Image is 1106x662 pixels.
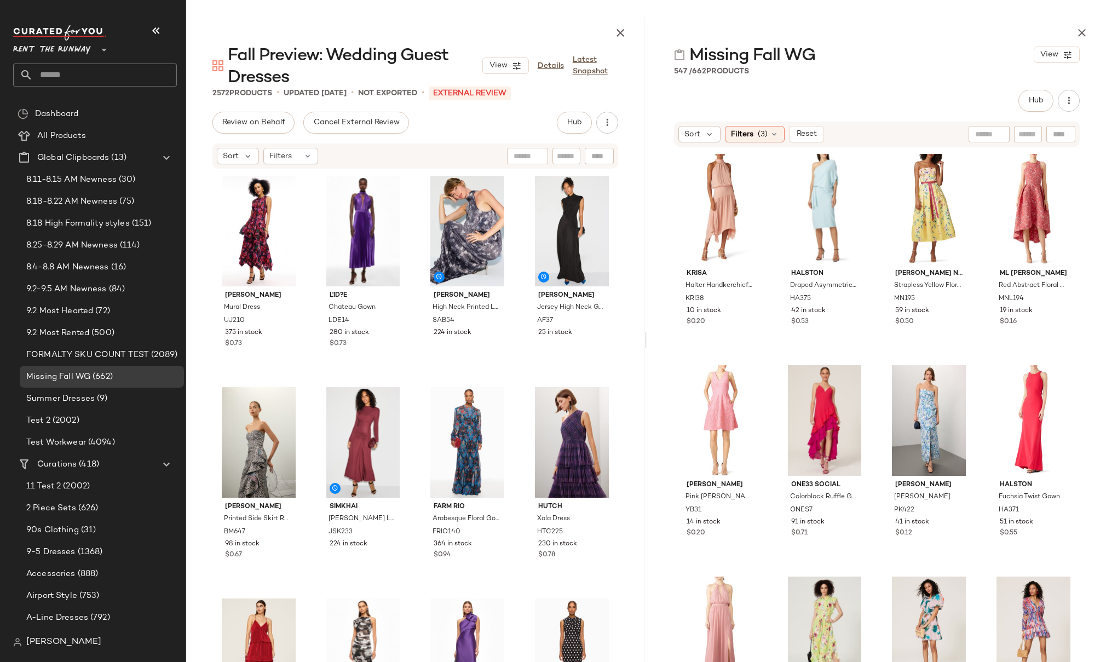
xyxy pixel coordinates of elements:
img: YB31.jpg [678,365,763,476]
span: Cancel External Review [313,118,399,127]
span: 8.18 High Formality styles [26,217,130,230]
div: Products [212,88,272,99]
div: Products [674,66,749,77]
span: Chateau Gown [329,303,376,313]
span: 14 in stock [687,517,721,527]
button: View [1034,47,1080,63]
span: ONES7 [790,505,813,515]
span: 9.2 Most Rented [26,327,89,339]
span: Hub [567,118,582,127]
span: (753) [77,590,100,602]
img: svg%3e [674,49,685,60]
img: HA375.jpg [782,154,867,264]
span: Summer Dresses [26,393,95,405]
span: 11 Test 2 [26,480,61,493]
span: Airport Style [26,590,77,602]
span: Sort [223,151,239,162]
span: (3) [758,129,768,140]
img: svg%3e [18,108,28,119]
span: Review on Behalf [222,118,285,127]
span: (31) [79,524,96,537]
span: Test Workwear [26,436,86,449]
span: 2572 [212,89,229,97]
span: (9) [95,393,107,405]
span: (2089) [149,349,177,361]
span: Jersey High Neck Gown [537,303,604,313]
span: SIMKHAI [330,502,397,512]
span: 8.18-8.22 AM Newness [26,195,117,208]
span: • [422,87,424,100]
button: Reset [789,126,824,142]
span: (151) [130,217,152,230]
span: $0.20 [687,528,705,538]
span: Red Abstract Floral Dress [999,281,1066,291]
span: (1368) [76,546,103,559]
span: 25 in stock [538,328,572,338]
img: MN195.jpg [886,154,971,264]
span: Curations [37,458,77,471]
span: (13) [109,152,126,164]
span: • [351,87,354,100]
button: Hub [557,112,592,134]
span: (72) [93,305,110,318]
span: Filters [269,151,292,162]
span: Mural Dress [224,303,260,313]
span: 9.2 Most Hearted [26,305,93,318]
img: MNL194.jpg [991,154,1076,264]
span: One33 Social [791,480,859,490]
span: [PERSON_NAME] Long Sleeve Midi Dress [329,514,396,524]
img: SAB54.jpg [425,176,510,286]
img: HTC225.jpg [529,387,614,498]
span: 662 [692,67,706,76]
img: JSK233.jpg [321,387,406,498]
span: $0.12 [895,528,912,538]
span: [PERSON_NAME] [894,492,951,502]
button: Review on Behalf [212,112,295,134]
span: Colorblock Ruffle Gown [790,492,857,502]
span: Arabesque Floral Gown [433,514,500,524]
span: Strapless Yellow Floral Tea Dress [894,281,961,291]
span: Dashboard [35,108,78,120]
span: Fall Preview: Wedding Guest Dresses [228,45,482,89]
span: 91 in stock [791,517,825,527]
span: (888) [76,568,99,580]
span: Halter Handkerchief Dress [686,281,753,291]
img: PK422.jpg [886,365,971,476]
span: 364 in stock [434,539,472,549]
p: Not Exported [358,88,417,99]
img: LDE14.jpg [321,176,406,286]
span: Hub [1028,96,1044,105]
span: Xala Dress [537,514,570,524]
span: Global Clipboards [37,152,109,164]
span: 19 in stock [1000,306,1033,316]
span: (626) [76,502,99,515]
span: (2002) [50,415,79,427]
span: ML [PERSON_NAME] [1000,269,1067,279]
img: UJ210.jpg [216,176,301,286]
img: svg%3e [212,60,223,71]
span: LDE14 [329,316,349,326]
span: 59 in stock [895,306,929,316]
span: 42 in stock [791,306,826,316]
span: View [488,61,507,70]
span: (75) [117,195,135,208]
span: 547 / [674,67,692,76]
p: updated [DATE] [284,88,347,99]
span: (418) [77,458,99,471]
span: $0.53 [791,317,809,327]
span: BM647 [224,527,245,537]
span: FRIO140 [433,527,460,537]
span: YB31 [686,505,701,515]
span: 41 in stock [895,517,929,527]
span: HALSTON [1000,480,1067,490]
span: [PERSON_NAME] [895,480,963,490]
span: FARM Rio [434,502,501,512]
p: External REVIEW [429,87,511,100]
span: 8.25-8.29 AM Newness [26,239,118,252]
span: 9-5 Dresses [26,546,76,559]
span: • [276,87,279,100]
span: [PERSON_NAME] [26,636,101,649]
span: KRI38 [686,294,704,304]
span: 280 in stock [330,328,369,338]
span: (30) [117,174,136,186]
